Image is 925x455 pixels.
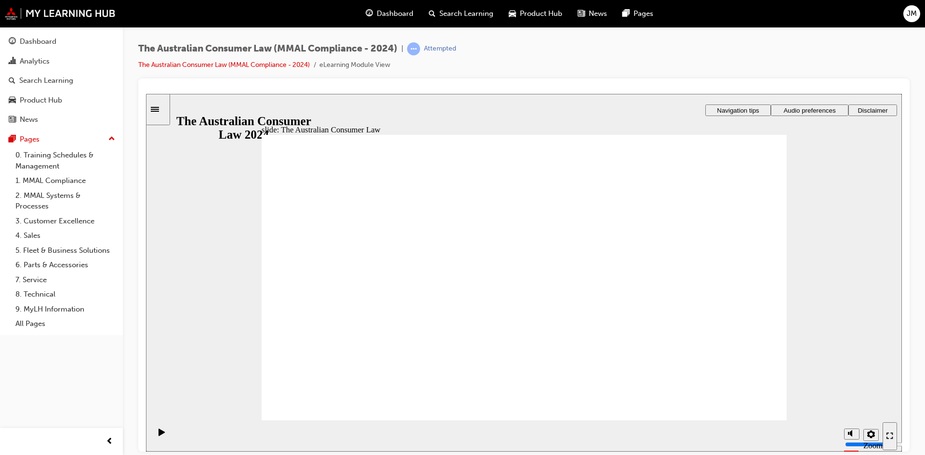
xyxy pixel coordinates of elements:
[138,61,310,69] a: The Australian Consumer Law (MMAL Compliance - 2024)
[717,347,737,376] label: Zoom to fit
[625,11,702,22] button: Audio preferences
[9,116,16,124] span: news-icon
[509,8,516,20] span: car-icon
[12,214,119,229] a: 3. Customer Excellence
[571,13,613,20] span: Navigation tips
[12,188,119,214] a: 2. MMAL Systems & Processes
[712,13,741,20] span: Disclaimer
[12,228,119,243] a: 4. Sales
[4,33,119,51] a: Dashboard
[20,114,38,125] div: News
[429,8,436,20] span: search-icon
[501,4,570,24] a: car-iconProduct Hub
[907,8,917,19] span: JM
[319,60,390,71] li: eLearning Module View
[138,43,397,54] span: The Australian Consumer Law (MMAL Compliance - 2024)
[4,31,119,130] button: DashboardAnalyticsSearch LearningProduct HubNews
[424,44,456,53] div: Attempted
[4,52,119,70] a: Analytics
[5,334,21,351] button: Play (Ctrl+Alt+P)
[401,43,403,54] span: |
[12,273,119,287] a: 7. Service
[717,335,733,347] button: Settings
[5,7,116,20] img: mmal
[12,243,119,258] a: 5. Fleet & Business Solutions
[20,134,40,145] div: Pages
[12,173,119,188] a: 1. MMAL Compliance
[12,148,119,173] a: 0. Training Schedules & Management
[698,335,714,346] button: Mute (Ctrl+Alt+M)
[622,8,630,20] span: pages-icon
[702,11,751,22] button: Disclaimer
[108,133,115,145] span: up-icon
[578,8,585,20] span: news-icon
[559,11,625,22] button: Navigation tips
[570,4,615,24] a: news-iconNews
[377,8,413,19] span: Dashboard
[20,56,50,67] div: Analytics
[589,8,607,19] span: News
[615,4,661,24] a: pages-iconPages
[12,258,119,273] a: 6. Parts & Accessories
[20,95,62,106] div: Product Hub
[421,4,501,24] a: search-iconSearch Learning
[637,13,689,20] span: Audio preferences
[366,8,373,20] span: guage-icon
[12,302,119,317] a: 9. MyLH Information
[9,57,16,66] span: chart-icon
[903,5,920,22] button: JM
[106,436,113,448] span: prev-icon
[4,130,119,148] button: Pages
[439,8,493,19] span: Search Learning
[737,328,751,356] button: Enter full-screen (Ctrl+Alt+F)
[9,135,16,144] span: pages-icon
[407,42,420,55] span: learningRecordVerb_ATTEMPT-icon
[358,4,421,24] a: guage-iconDashboard
[12,287,119,302] a: 8. Technical
[4,111,119,129] a: News
[19,75,73,86] div: Search Learning
[5,326,21,358] div: playback controls
[4,91,119,109] a: Product Hub
[9,96,16,105] span: car-icon
[634,8,653,19] span: Pages
[9,77,15,85] span: search-icon
[9,38,16,46] span: guage-icon
[12,316,119,331] a: All Pages
[699,347,761,354] input: volume
[4,72,119,90] a: Search Learning
[737,326,751,358] nav: slide navigation
[20,36,56,47] div: Dashboard
[520,8,562,19] span: Product Hub
[693,326,732,358] div: misc controls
